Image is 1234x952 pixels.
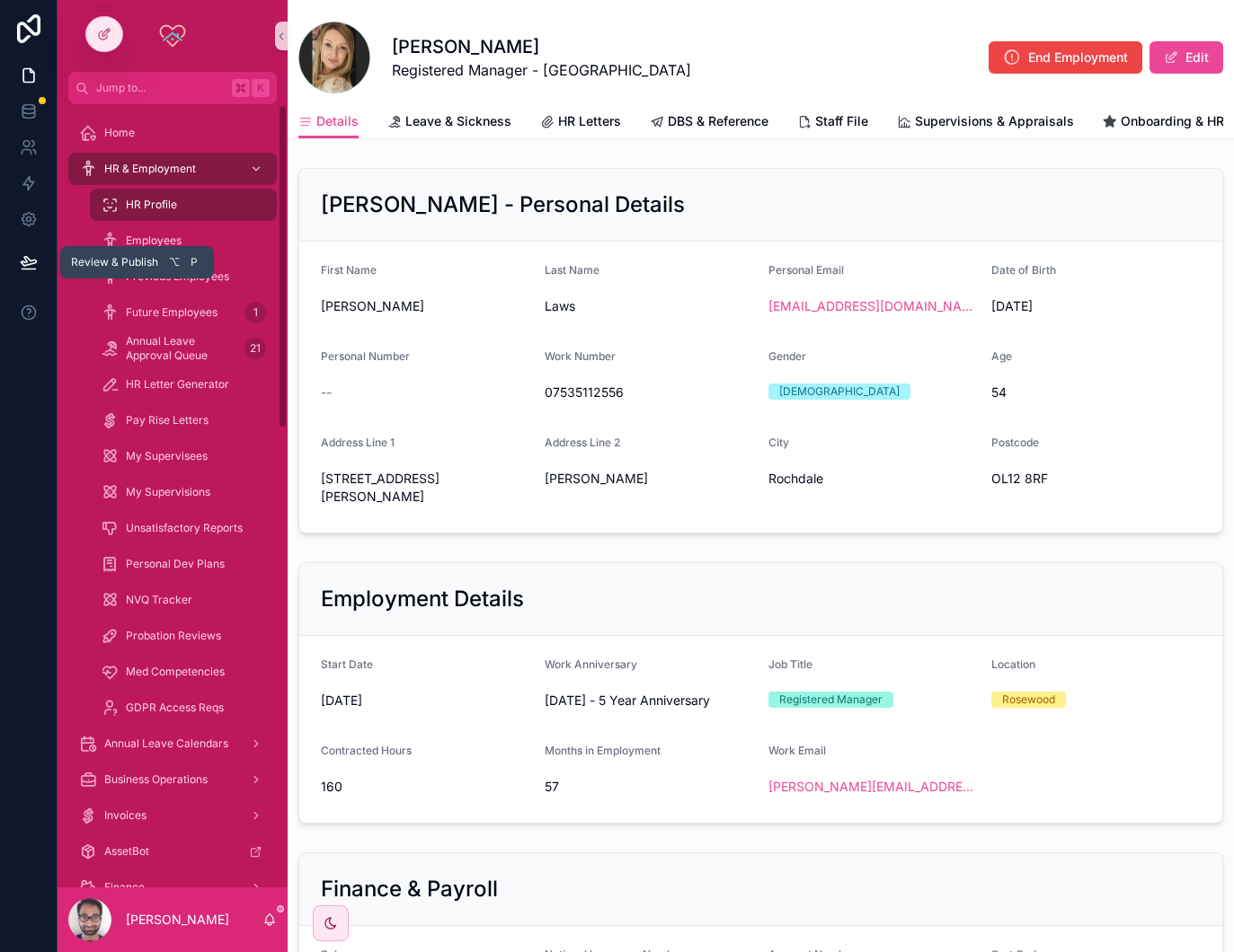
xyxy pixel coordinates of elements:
span: NVQ Tracker [126,593,192,607]
a: Supervisions & Appraisals [897,105,1074,141]
span: P [187,255,201,269]
span: Review & Publish [71,255,158,269]
span: Med Competencies [126,665,225,679]
span: Start Date [321,657,373,671]
a: HR Letters [540,105,621,141]
span: 07535112556 [545,383,754,401]
a: My Supervisions [90,476,277,508]
div: 1 [244,302,266,323]
a: NVQ Tracker [90,584,277,616]
span: Gender [768,349,806,363]
a: Invoices [68,799,277,832]
span: Home [104,126,135,140]
a: AssetBot [68,835,277,868]
span: Months in Employment [545,744,661,757]
span: Age [991,349,1012,363]
span: Date of Birth [991,263,1056,277]
span: Work Number [545,349,616,363]
div: 21 [244,338,266,359]
span: City [768,436,789,449]
a: GDPR Access Reqs [90,692,277,724]
h2: Finance & Payroll [321,875,498,904]
span: [STREET_ADDRESS][PERSON_NAME] [321,470,530,506]
span: 57 [545,778,754,796]
span: Postcode [991,436,1039,449]
div: Rosewood [1002,692,1055,708]
span: [DATE] [321,692,530,710]
a: Probation Reviews [90,620,277,652]
span: OL12 8RF [991,470,1201,488]
span: Annual Leave Approval Queue [126,334,237,363]
span: HR Profile [126,198,177,212]
span: 54 [991,383,1201,401]
div: scrollable content [58,104,288,887]
a: Business Operations [68,763,277,796]
a: Onboarding & HR [1103,105,1224,141]
span: Personal Dev Plans [126,557,225,571]
span: DBS & Reference [668,112,768,130]
span: HR Letter Generator [126,377,229,392]
span: My Supervisions [126,485,210,499]
a: Finance [68,871,277,904]
span: Registered Manager - [GEOGRAPHIC_DATA] [392,59,691,81]
a: Med Competencies [90,656,277,688]
span: Address Line 2 [545,436,620,449]
button: Edit [1150,41,1223,74]
a: Home [68,117,277,149]
span: Last Name [545,263,599,277]
a: HR Profile [90,189,277,221]
span: Staff File [815,112,868,130]
span: My Supervisees [126,449,208,463]
p: [PERSON_NAME] [126,911,229,929]
span: Invoices [104,808,146,823]
span: ⌥ [167,255,182,269]
a: Unsatisfactory Reports [90,512,277,544]
span: HR & Employment [104,162,196,176]
span: Leave & Sickness [405,112,511,130]
img: App logo [158,22,187,50]
span: Rochdale [768,470,978,488]
span: Details [316,112,359,130]
span: Jump to... [96,81,225,95]
span: [PERSON_NAME] [545,470,754,488]
a: Details [298,105,359,139]
span: Future Employees [126,305,218,320]
span: K [253,81,268,95]
a: Personal Dev Plans [90,548,277,580]
span: Probation Reviews [126,629,221,643]
span: Address Line 1 [321,436,395,449]
a: [PERSON_NAME][EMAIL_ADDRESS][DOMAIN_NAME] [768,778,978,796]
span: Business Operations [104,772,208,787]
span: Unsatisfactory Reports [126,521,243,535]
span: Location [991,657,1035,671]
span: First Name [321,263,377,277]
a: Annual Leave Calendars [68,727,277,760]
button: Jump to...K [68,72,277,104]
span: Personal Number [321,349,410,363]
span: HR Letters [558,112,621,130]
button: End Employment [989,41,1142,74]
span: Personal Email [768,263,844,277]
h1: [PERSON_NAME] [392,34,691,59]
a: Future Employees1 [90,296,277,329]
a: Staff File [797,105,868,141]
span: -- [321,383,332,401]
a: [EMAIL_ADDRESS][DOMAIN_NAME] [768,297,978,315]
h2: [PERSON_NAME] - Personal Details [321,190,685,219]
span: Pay Rise Letters [126,413,209,428]
a: Employees [90,225,277,257]
span: Onboarding & HR [1121,112,1224,130]
span: Job Title [768,657,812,671]
a: HR & Employment [68,153,277,185]
span: Supervisions & Appraisals [915,112,1074,130]
a: Annual Leave Approval Queue21 [90,332,277,365]
span: Finance [104,880,145,895]
div: [DEMOGRAPHIC_DATA] [779,383,900,400]
div: Registered Manager [779,692,883,708]
span: End Employment [1028,48,1128,66]
a: DBS & Reference [650,105,768,141]
h2: Employment Details [321,585,524,613]
a: Leave & Sickness [387,105,511,141]
span: [PERSON_NAME] [321,297,530,315]
span: GDPR Access Reqs [126,701,224,715]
